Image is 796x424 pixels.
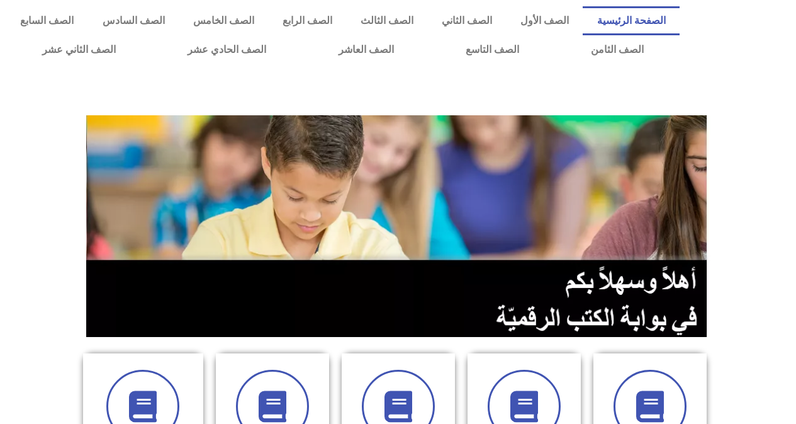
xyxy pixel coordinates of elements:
a: الصف السابع [6,6,88,35]
a: الصف الأول [506,6,583,35]
a: الصف الثالث [346,6,427,35]
a: الصف الثاني عشر [6,35,152,64]
a: الصف الرابع [268,6,346,35]
a: الصف الثاني [427,6,506,35]
a: الصف الخامس [179,6,268,35]
a: الصف التاسع [430,35,555,64]
a: الصف السادس [88,6,179,35]
a: الصف الثامن [555,35,680,64]
a: الصفحة الرئيسية [583,6,680,35]
a: الصف العاشر [303,35,430,64]
a: الصف الحادي عشر [152,35,302,64]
